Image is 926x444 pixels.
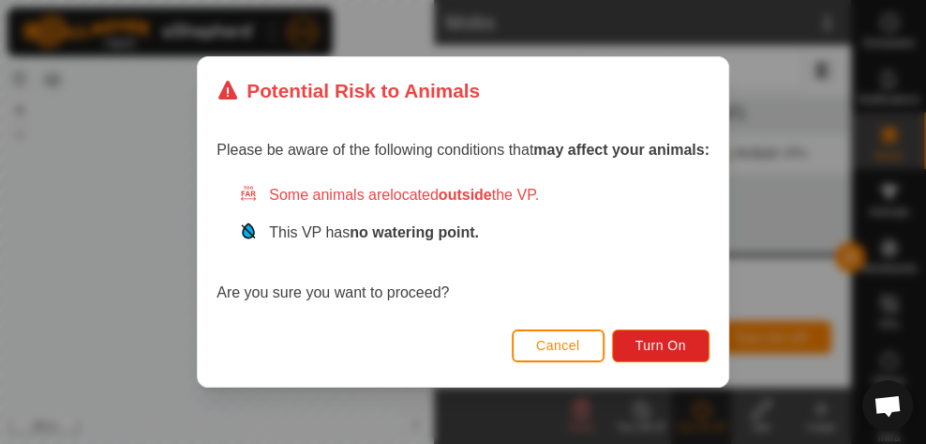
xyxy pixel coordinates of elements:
[536,338,580,353] span: Cancel
[350,224,479,240] strong: no watering point.
[862,380,913,431] div: Open chat
[533,142,709,158] strong: may affect your animals:
[390,187,539,203] span: located the VP.
[217,142,709,158] span: Please be aware of the following conditions that
[612,329,709,362] button: Turn On
[239,184,709,207] div: Some animals are
[512,329,605,362] button: Cancel
[217,184,709,304] div: Are you sure you want to proceed?
[269,224,479,240] span: This VP has
[635,338,686,353] span: Turn On
[217,76,480,105] div: Potential Risk to Animals
[439,187,492,203] strong: outside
